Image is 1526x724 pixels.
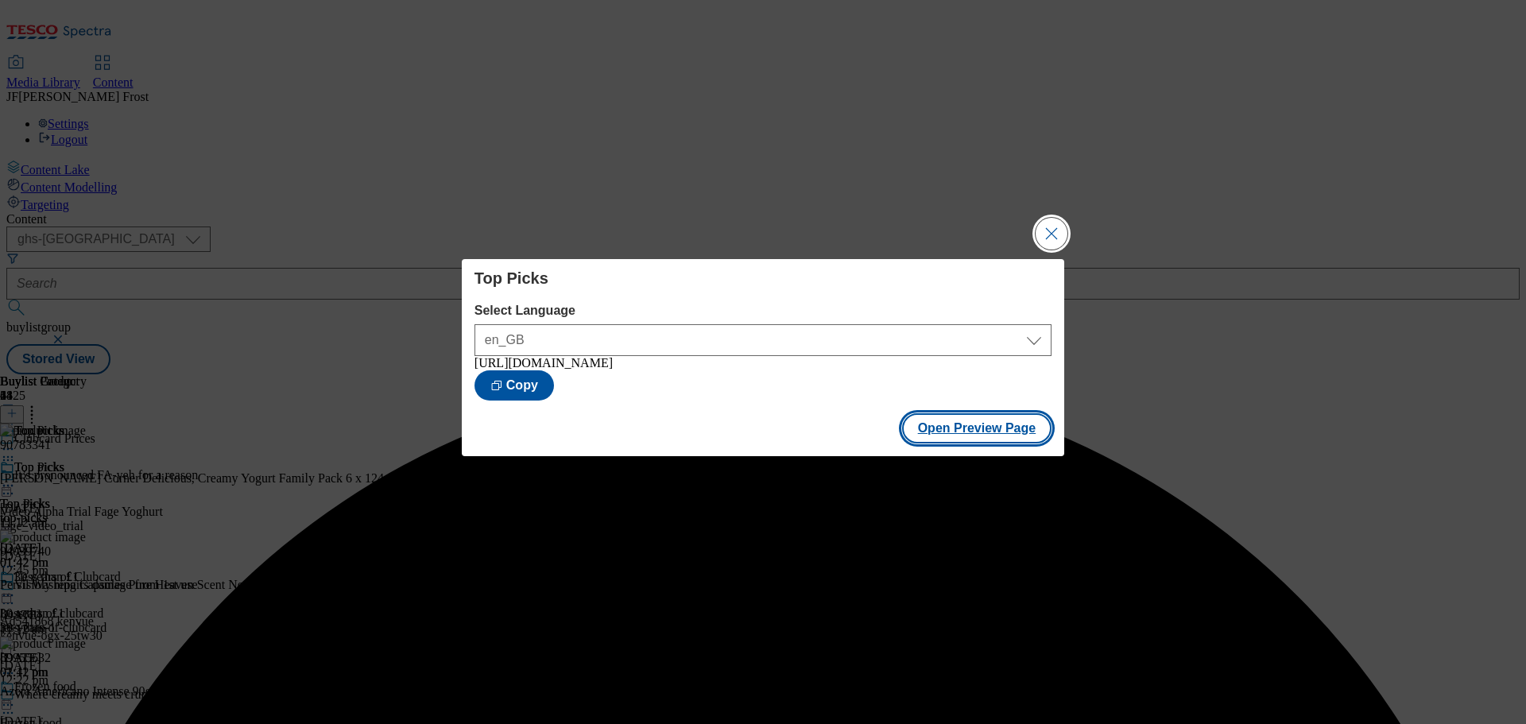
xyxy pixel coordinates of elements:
[462,259,1064,456] div: Modal
[474,304,1052,318] label: Select Language
[902,413,1052,443] button: Open Preview Page
[474,269,1052,288] h4: Top Picks
[1036,218,1067,250] button: Close Modal
[474,370,554,401] button: Copy
[474,356,1052,370] div: [URL][DOMAIN_NAME]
